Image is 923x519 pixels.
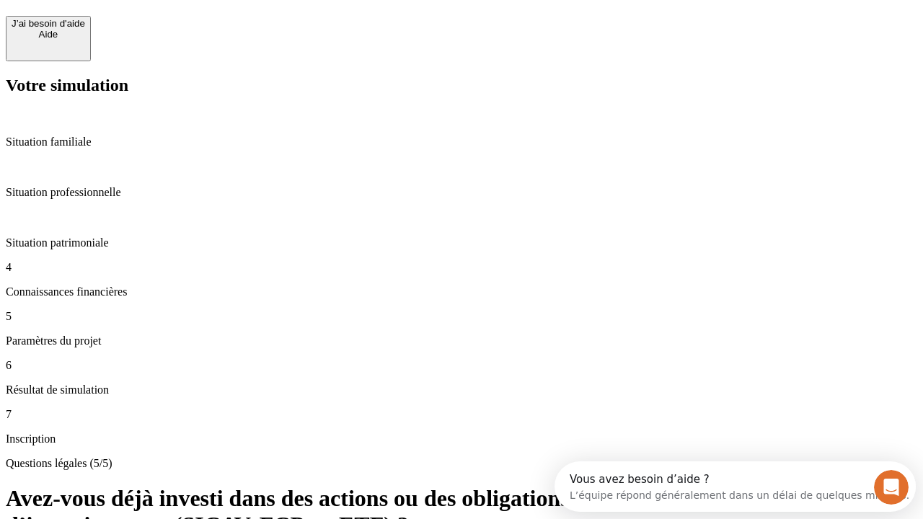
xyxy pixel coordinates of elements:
[6,334,917,347] p: Paramètres du projet
[12,29,85,40] div: Aide
[6,457,917,470] p: Questions légales (5/5)
[15,24,355,39] div: L’équipe répond généralement dans un délai de quelques minutes.
[6,285,917,298] p: Connaissances financières
[6,6,397,45] div: Ouvrir le Messenger Intercom
[6,359,917,372] p: 6
[6,236,917,249] p: Situation patrimoniale
[555,461,916,512] iframe: Intercom live chat discovery launcher
[6,136,917,148] p: Situation familiale
[6,383,917,396] p: Résultat de simulation
[6,76,917,95] h2: Votre simulation
[6,408,917,421] p: 7
[6,310,917,323] p: 5
[6,261,917,274] p: 4
[6,432,917,445] p: Inscription
[15,12,355,24] div: Vous avez besoin d’aide ?
[6,16,91,61] button: J’ai besoin d'aideAide
[874,470,909,505] iframe: Intercom live chat
[12,18,85,29] div: J’ai besoin d'aide
[6,186,917,199] p: Situation professionnelle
